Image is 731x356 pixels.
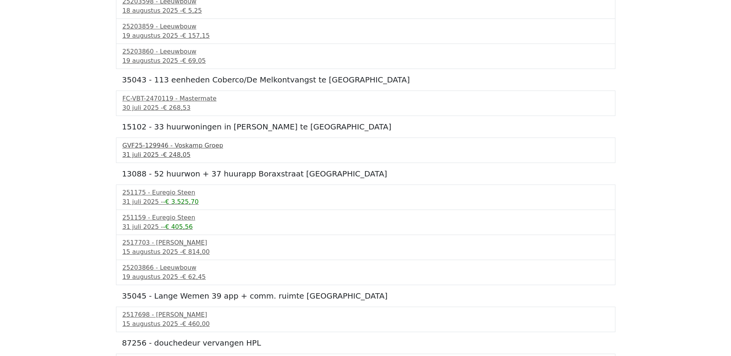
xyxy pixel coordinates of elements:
[123,247,609,257] div: 15 augustus 2025 -
[123,22,609,31] div: 25203859 - Leeuwbouw
[182,320,210,327] span: € 460,00
[163,198,198,205] span: -€ 3.525,70
[123,141,609,150] div: GVF25-129946 - Voskamp Groep
[123,213,609,222] div: 251159 - Euregio Steen
[123,141,609,160] a: GVF25-129946 - Voskamp Groep31 juli 2025 -€ 248,05
[123,31,609,40] div: 19 augustus 2025 -
[122,122,609,131] h5: 15102 - 33 huurwoningen in [PERSON_NAME] te [GEOGRAPHIC_DATA]
[123,238,609,257] a: 2517703 - [PERSON_NAME]15 augustus 2025 -€ 814,00
[123,197,609,207] div: 31 juli 2025 -
[123,56,609,65] div: 19 augustus 2025 -
[123,310,609,329] a: 2517698 - [PERSON_NAME]15 augustus 2025 -€ 460,00
[123,188,609,197] div: 251175 - Euregio Steen
[123,94,609,113] a: FC-VBT-2470119 - Mastermate30 juli 2025 -€ 268,53
[182,7,202,14] span: € 5,25
[122,169,609,178] h5: 13088 - 52 huurwon + 37 huurapp Boraxstraat [GEOGRAPHIC_DATA]
[123,272,609,282] div: 19 augustus 2025 -
[123,263,609,282] a: 25203866 - Leeuwbouw19 augustus 2025 -€ 62,45
[123,47,609,56] div: 25203860 - Leeuwbouw
[123,22,609,40] a: 25203859 - Leeuwbouw19 augustus 2025 -€ 157,15
[182,57,206,64] span: € 69,05
[123,150,609,160] div: 31 juli 2025 -
[163,223,193,230] span: -€ 405,56
[182,32,210,39] span: € 157,15
[122,75,609,84] h5: 35043 - 113 eenheden Coberco/De Melkontvangst te [GEOGRAPHIC_DATA]
[123,6,609,15] div: 18 augustus 2025 -
[123,263,609,272] div: 25203866 - Leeuwbouw
[123,222,609,232] div: 31 juli 2025 -
[123,47,609,65] a: 25203860 - Leeuwbouw19 augustus 2025 -€ 69,05
[123,238,609,247] div: 2517703 - [PERSON_NAME]
[123,94,609,103] div: FC-VBT-2470119 - Mastermate
[123,188,609,207] a: 251175 - Euregio Steen31 juli 2025 --€ 3.525,70
[123,319,609,329] div: 15 augustus 2025 -
[123,213,609,232] a: 251159 - Euregio Steen31 juli 2025 --€ 405,56
[182,248,210,255] span: € 814,00
[163,104,190,111] span: € 268,53
[182,273,206,280] span: € 62,45
[122,291,609,301] h5: 35045 - Lange Wemen 39 app + comm. ruimte [GEOGRAPHIC_DATA]
[123,103,609,113] div: 30 juli 2025 -
[123,310,609,319] div: 2517698 - [PERSON_NAME]
[163,151,190,158] span: € 248,05
[122,338,609,348] h5: 87256 - douchedeur vervangen HPL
